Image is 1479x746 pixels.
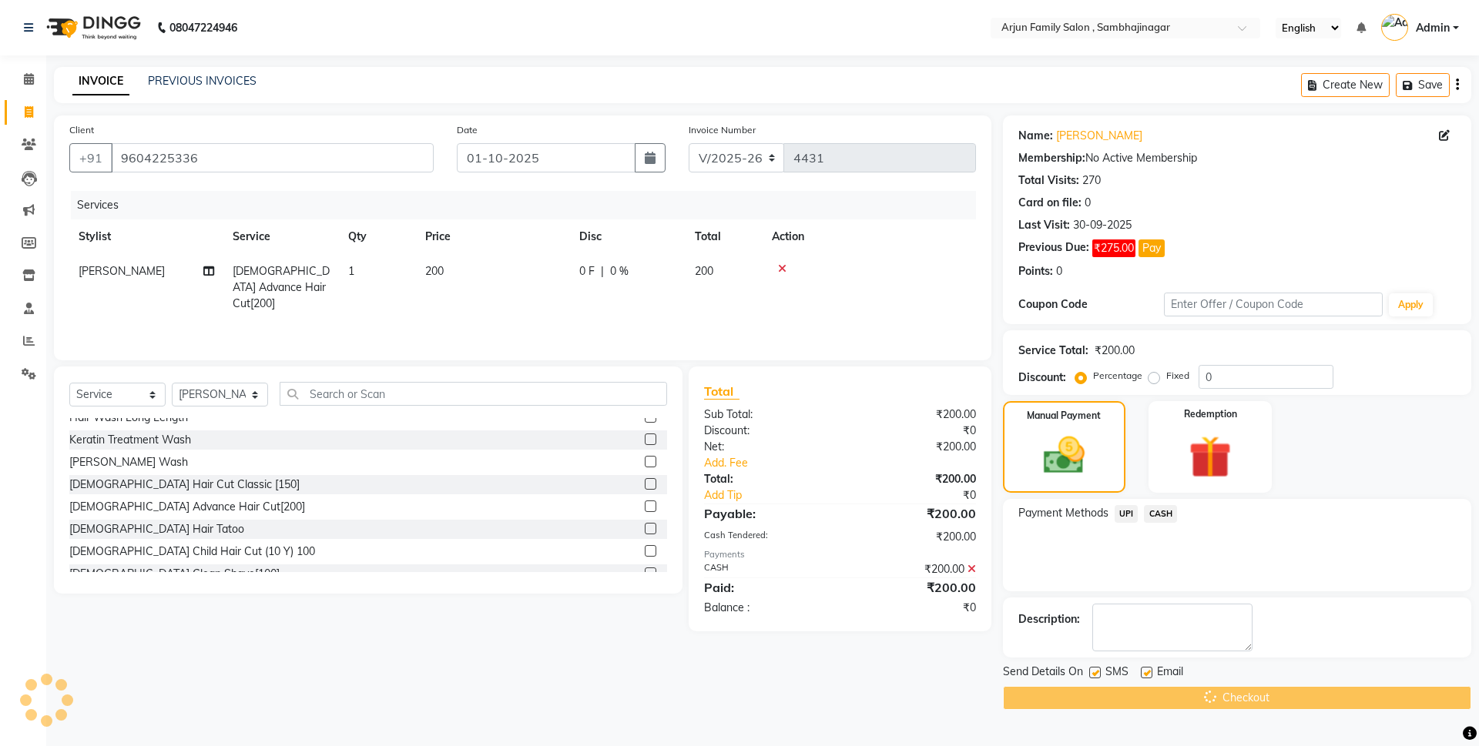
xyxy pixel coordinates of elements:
span: 0 % [610,263,629,279]
div: [PERSON_NAME] Wash [69,454,188,470]
div: Service Total: [1018,343,1088,359]
button: Create New [1301,73,1390,97]
div: [DEMOGRAPHIC_DATA] Child Hair Cut (10 Y) 100 [69,544,315,560]
span: Admin [1416,20,1450,36]
span: 200 [425,264,444,278]
div: 0 [1085,195,1091,211]
input: Enter Offer / Coupon Code [1164,293,1383,316]
div: Card on file: [1018,195,1082,211]
div: Payable: [693,504,840,523]
div: ₹200.00 [840,578,987,597]
span: Send Details On [1003,664,1083,683]
span: 1 [348,264,354,278]
div: ₹200.00 [840,529,987,545]
label: Redemption [1184,407,1237,421]
span: [DEMOGRAPHIC_DATA] Advance Hair Cut[200] [233,264,330,310]
a: INVOICE [72,68,129,95]
div: Keratin Treatment Wash [69,432,191,448]
span: Total [704,383,739,400]
label: Invoice Number [689,123,756,137]
th: Service [223,219,339,254]
th: Stylist [69,219,223,254]
div: Description: [1018,611,1080,627]
label: Fixed [1166,369,1189,383]
div: [DEMOGRAPHIC_DATA] Advance Hair Cut[200] [69,499,305,515]
div: ₹0 [840,600,987,616]
label: Percentage [1093,369,1142,383]
div: ₹0 [864,487,987,503]
div: ₹200.00 [840,504,987,523]
div: Discount: [1018,370,1066,386]
div: ₹200.00 [840,471,987,487]
div: Total: [693,471,840,487]
th: Price [416,219,570,254]
span: SMS [1105,664,1129,683]
div: Payments [704,548,976,561]
span: ₹275.00 [1092,239,1135,257]
button: +91 [69,143,112,172]
div: Discount: [693,423,840,439]
label: Client [69,123,94,137]
div: Services [71,191,988,219]
div: ₹200.00 [1095,343,1135,359]
div: 270 [1082,172,1101,189]
th: Action [763,219,976,254]
span: [PERSON_NAME] [79,264,165,278]
input: Search by Name/Mobile/Email/Code [111,143,434,172]
div: ₹200.00 [840,561,987,577]
div: Membership: [1018,150,1085,166]
div: No Active Membership [1018,150,1456,166]
img: _cash.svg [1031,432,1098,479]
div: Cash Tendered: [693,529,840,545]
div: [DEMOGRAPHIC_DATA] Hair Cut Classic [150] [69,477,300,493]
div: Name: [1018,128,1053,144]
div: 0 [1056,263,1062,279]
div: ₹0 [840,423,987,439]
th: Total [686,219,763,254]
div: Previous Due: [1018,239,1089,257]
div: Points: [1018,263,1053,279]
div: ₹200.00 [840,406,987,423]
a: Add Tip [693,487,864,503]
div: 30-09-2025 [1073,217,1132,233]
img: Admin [1381,14,1408,41]
span: CASH [1144,505,1177,523]
a: PREVIOUS INVOICES [148,74,257,88]
span: Payment Methods [1018,505,1108,521]
span: UPI [1115,505,1139,523]
span: 0 F [579,263,595,279]
div: ₹200.00 [840,439,987,455]
div: Net: [693,439,840,455]
a: Add. Fee [693,455,988,471]
div: [DEMOGRAPHIC_DATA] Hair Tatoo [69,521,244,537]
div: Hair Wash Long Length [69,410,188,426]
img: logo [39,6,145,49]
div: CASH [693,561,840,577]
div: Paid: [693,578,840,597]
span: Email [1157,664,1183,683]
button: Apply [1389,293,1433,316]
label: Date [457,123,478,137]
a: [PERSON_NAME] [1056,128,1142,144]
span: 200 [695,264,713,278]
div: Balance : [693,600,840,616]
span: | [601,263,604,279]
div: [DEMOGRAPHIC_DATA] Clean Shave[100] [69,566,280,582]
th: Qty [339,219,416,254]
b: 08047224946 [169,6,237,49]
button: Pay [1139,239,1165,257]
div: Sub Total: [693,406,840,423]
img: _gift.svg [1175,430,1245,483]
label: Manual Payment [1027,409,1101,423]
div: Coupon Code [1018,296,1164,313]
div: Total Visits: [1018,172,1079,189]
button: Save [1396,73,1450,97]
th: Disc [570,219,686,254]
div: Last Visit: [1018,217,1070,233]
input: Search or Scan [280,382,667,406]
